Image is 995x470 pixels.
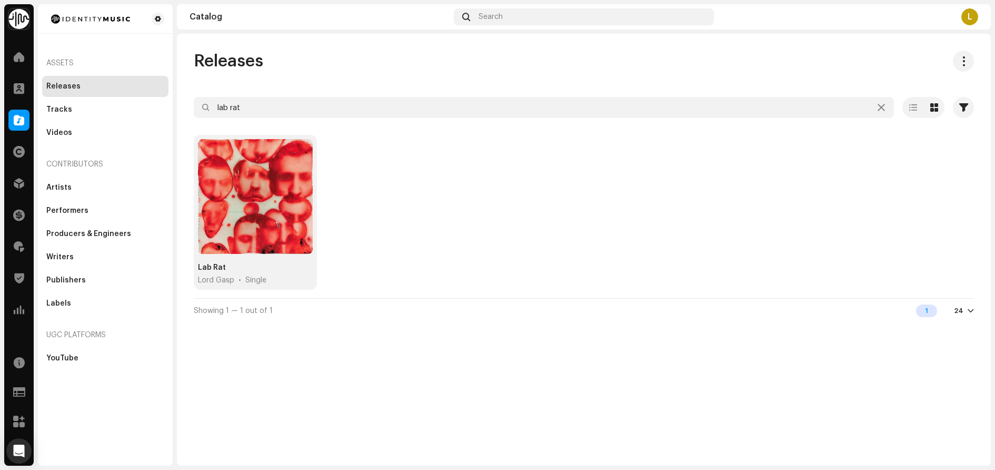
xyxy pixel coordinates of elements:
[238,275,241,286] span: •
[42,76,168,97] re-m-nav-item: Releases
[46,230,131,238] div: Producers & Engineers
[42,200,168,221] re-m-nav-item: Performers
[46,13,135,25] img: 185c913a-8839-411b-a7b9-bf647bcb215e
[42,247,168,268] re-m-nav-item: Writers
[198,275,234,286] span: Lord Gasp
[46,253,74,261] div: Writers
[42,348,168,369] re-m-nav-item: YouTube
[916,305,937,317] div: 1
[42,99,168,120] re-m-nav-item: Tracks
[46,354,78,363] div: YouTube
[42,122,168,143] re-m-nav-item: Videos
[46,82,81,91] div: Releases
[42,152,168,177] re-a-nav-header: Contributors
[42,322,168,348] re-a-nav-header: UGC Platforms
[42,51,168,76] re-a-nav-header: Assets
[194,51,263,72] span: Releases
[42,177,168,198] re-m-nav-item: Artists
[190,13,450,21] div: Catalog
[42,223,168,244] re-m-nav-item: Producers & Engineers
[245,275,266,286] div: Single
[46,105,72,114] div: Tracks
[46,276,86,285] div: Publishers
[954,307,963,315] div: 24
[46,183,72,192] div: Artists
[42,270,168,291] re-m-nav-item: Publishers
[194,97,894,118] input: Search
[8,8,29,30] img: 0f74c21f-6d1c-4dbc-9196-dbddad53419e
[198,262,226,273] div: Lab Rat
[46,299,71,308] div: Labels
[479,13,503,21] span: Search
[6,438,32,464] div: Open Intercom Messenger
[46,129,72,137] div: Videos
[194,307,273,315] span: Showing 1 — 1 out of 1
[961,8,978,25] div: L
[46,207,88,215] div: Performers
[42,293,168,314] re-m-nav-item: Labels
